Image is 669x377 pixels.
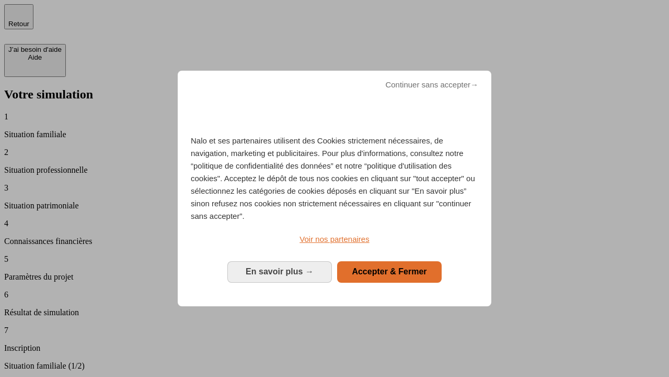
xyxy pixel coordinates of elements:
img: Logo [309,97,360,128]
span: Continuer sans accepter→ [385,79,478,91]
a: Voir nos partenaires [191,233,478,246]
button: En savoir plus: Configurer vos consentements [227,261,332,282]
p: Nalo et ses partenaires utilisent des Cookies strictement nécessaires, de navigation, marketing e... [191,135,478,223]
span: Voir nos partenaires [299,235,369,243]
button: Accepter & Fermer: Accepter notre traitement des données et fermer [337,261,442,282]
span: En savoir plus → [246,267,314,276]
div: Bienvenue chez Nalo Gestion du consentement [178,71,491,306]
span: Accepter & Fermer [352,267,426,276]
